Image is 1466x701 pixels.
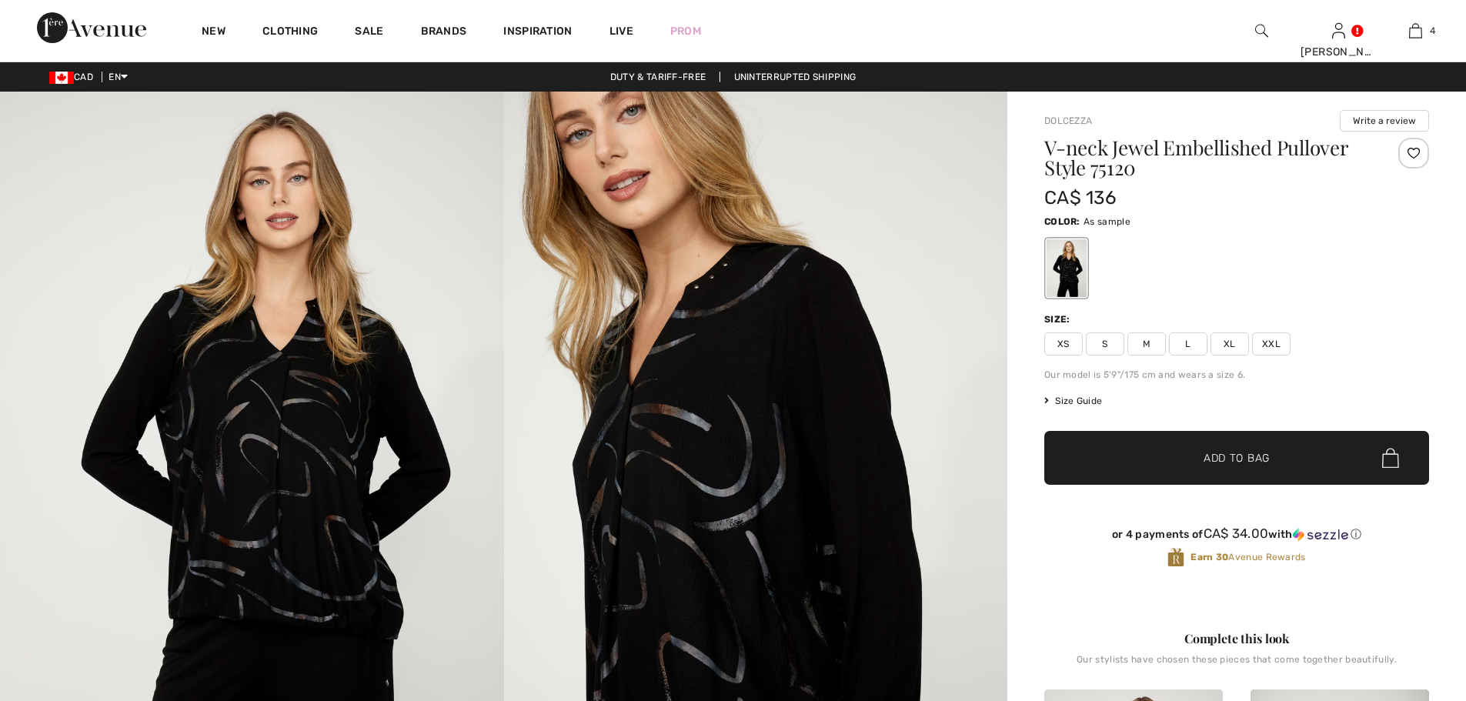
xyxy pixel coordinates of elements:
div: Our stylists have chosen these pieces that come together beautifully. [1044,654,1429,677]
img: search the website [1255,22,1268,40]
span: CAD [49,72,99,82]
img: Avenue Rewards [1167,547,1184,568]
strong: Earn 30 [1190,552,1228,562]
img: My Info [1332,22,1345,40]
span: XXL [1252,332,1291,356]
span: CA$ 34.00 [1204,526,1269,541]
img: Bag.svg [1382,448,1399,468]
span: 4 [1430,24,1435,38]
div: Complete this look [1044,629,1429,648]
a: Prom [670,23,701,39]
img: Canadian Dollar [49,72,74,84]
span: L [1169,332,1207,356]
a: 4 [1378,22,1453,40]
button: Add to Bag [1044,431,1429,485]
img: Sezzle [1293,528,1348,542]
span: XL [1211,332,1249,356]
a: Sign In [1332,23,1345,38]
img: My Bag [1409,22,1422,40]
div: Our model is 5'9"/175 cm and wears a size 6. [1044,368,1429,382]
a: Brands [421,25,467,41]
span: S [1086,332,1124,356]
button: Write a review [1340,110,1429,132]
span: Add to Bag [1204,450,1270,466]
span: EN [109,72,128,82]
div: Size: [1044,312,1074,326]
span: As sample [1084,216,1130,227]
span: XS [1044,332,1083,356]
span: Color: [1044,216,1080,227]
img: 1ère Avenue [37,12,146,43]
div: [PERSON_NAME] [1301,44,1376,60]
a: Live [609,23,633,39]
a: Sale [355,25,383,41]
a: New [202,25,225,41]
div: or 4 payments of with [1044,526,1429,542]
span: Avenue Rewards [1190,550,1305,564]
a: Dolcezza [1044,115,1092,126]
div: As sample [1047,239,1087,297]
span: Inspiration [503,25,572,41]
a: Clothing [262,25,318,41]
span: M [1127,332,1166,356]
span: CA$ 136 [1044,187,1116,209]
span: Size Guide [1044,394,1102,408]
h1: V-neck Jewel Embellished Pullover Style 75120 [1044,138,1365,178]
div: or 4 payments ofCA$ 34.00withSezzle Click to learn more about Sezzle [1044,526,1429,547]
